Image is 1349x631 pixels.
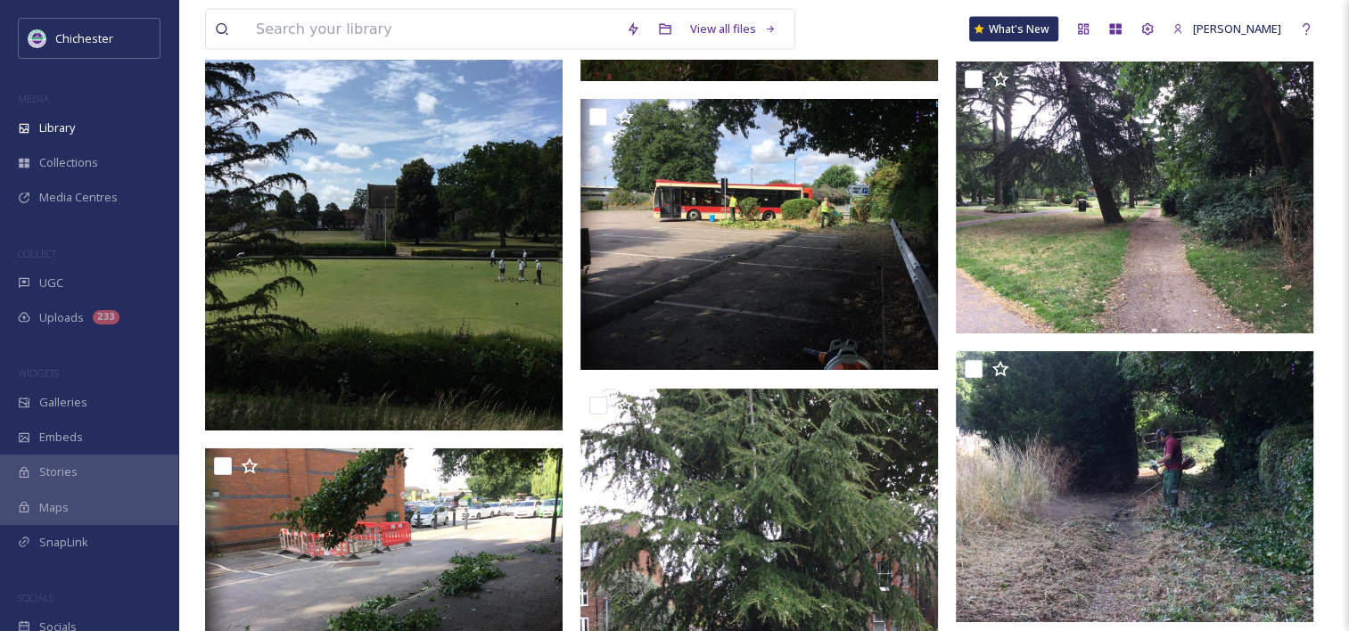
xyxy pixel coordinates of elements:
span: COLLECT [18,247,56,260]
span: Library [39,119,75,136]
span: Embeds [39,429,83,446]
input: Search your library [247,10,617,49]
img: Logo_of_Chichester_District_Council.png [29,29,46,47]
span: SOCIALS [18,591,53,604]
a: View all files [681,12,786,46]
span: MEDIA [18,92,49,105]
a: What's New [969,17,1058,42]
span: Maps [39,499,69,516]
span: Uploads [39,309,84,326]
span: WIDGETS [18,366,59,380]
img: 97F3DD22-CE7A-48FE-AC99-8D92F553E789.jpg [956,351,1318,623]
img: 0D9821D4-3A74-4460-AA87-453B7E2CB876.jpg [580,99,942,371]
img: E1116EA6-822E-4525-A864-CCD7B5A6206C.jpg [956,61,1318,333]
span: [PERSON_NAME] [1193,20,1281,37]
span: Media Centres [39,189,118,206]
span: SnapLink [39,534,88,551]
span: UGC [39,275,63,291]
span: Stories [39,463,78,480]
div: 233 [93,310,119,324]
span: Collections [39,154,98,171]
span: Galleries [39,394,87,411]
span: Chichester [55,30,113,46]
a: [PERSON_NAME] [1164,12,1290,46]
